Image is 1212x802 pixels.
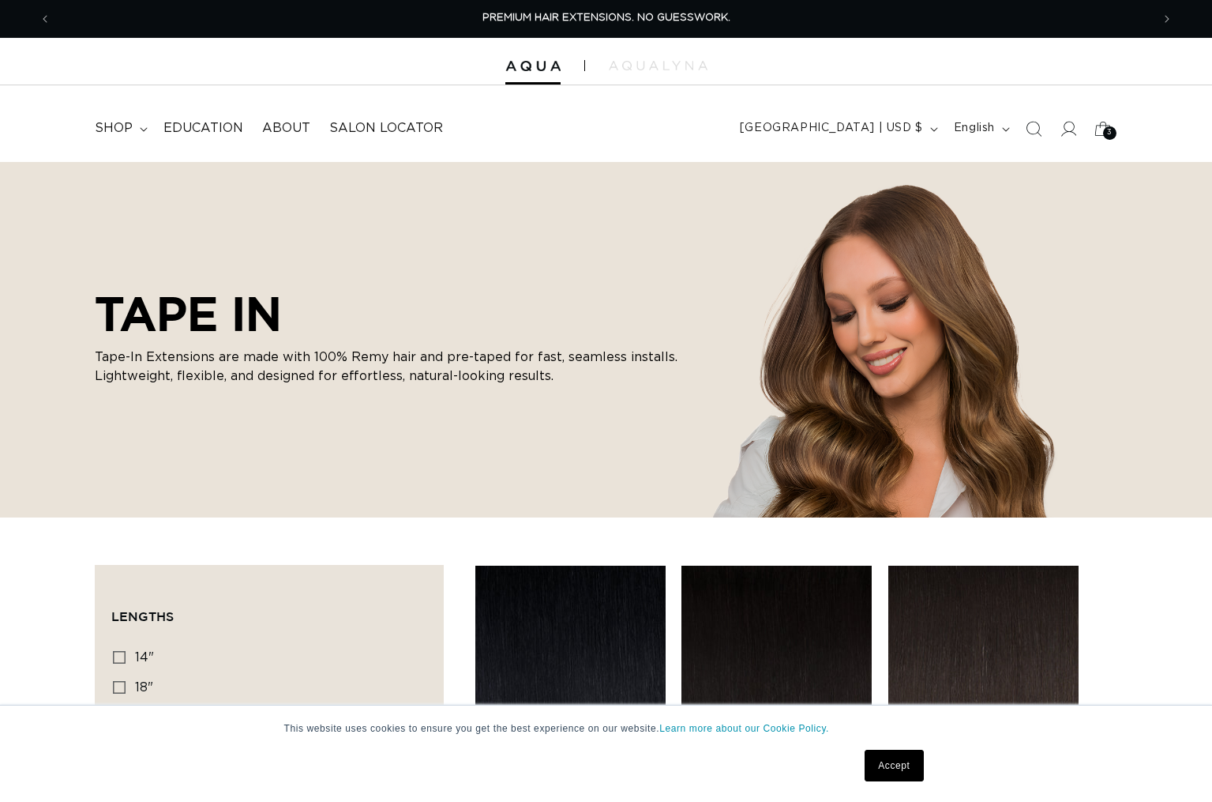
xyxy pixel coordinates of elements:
[954,120,995,137] span: English
[482,13,730,23] span: PREMIUM HAIR EXTENSIONS. NO GUESSWORK.
[730,114,944,144] button: [GEOGRAPHIC_DATA] | USD $
[111,609,174,623] span: Lengths
[111,582,427,638] summary: Lengths (0 selected)
[329,120,443,137] span: Salon Locator
[154,111,253,146] a: Education
[85,111,154,146] summary: shop
[253,111,320,146] a: About
[95,120,133,137] span: shop
[609,61,707,70] img: aqualyna.com
[95,348,695,386] p: Tape-In Extensions are made with 100% Remy hair and pre-taped for fast, seamless installs. Lightw...
[740,120,923,137] span: [GEOGRAPHIC_DATA] | USD $
[95,286,695,341] h2: TAPE IN
[320,111,452,146] a: Salon Locator
[1016,111,1051,146] summary: Search
[865,750,923,781] a: Accept
[659,723,829,734] a: Learn more about our Cookie Policy.
[1107,126,1113,140] span: 3
[163,120,243,137] span: Education
[505,61,561,72] img: Aqua Hair Extensions
[284,721,929,736] p: This website uses cookies to ensure you get the best experience on our website.
[262,120,310,137] span: About
[944,114,1016,144] button: English
[135,681,153,694] span: 18"
[28,4,62,34] button: Previous announcement
[135,651,154,664] span: 14"
[1150,4,1184,34] button: Next announcement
